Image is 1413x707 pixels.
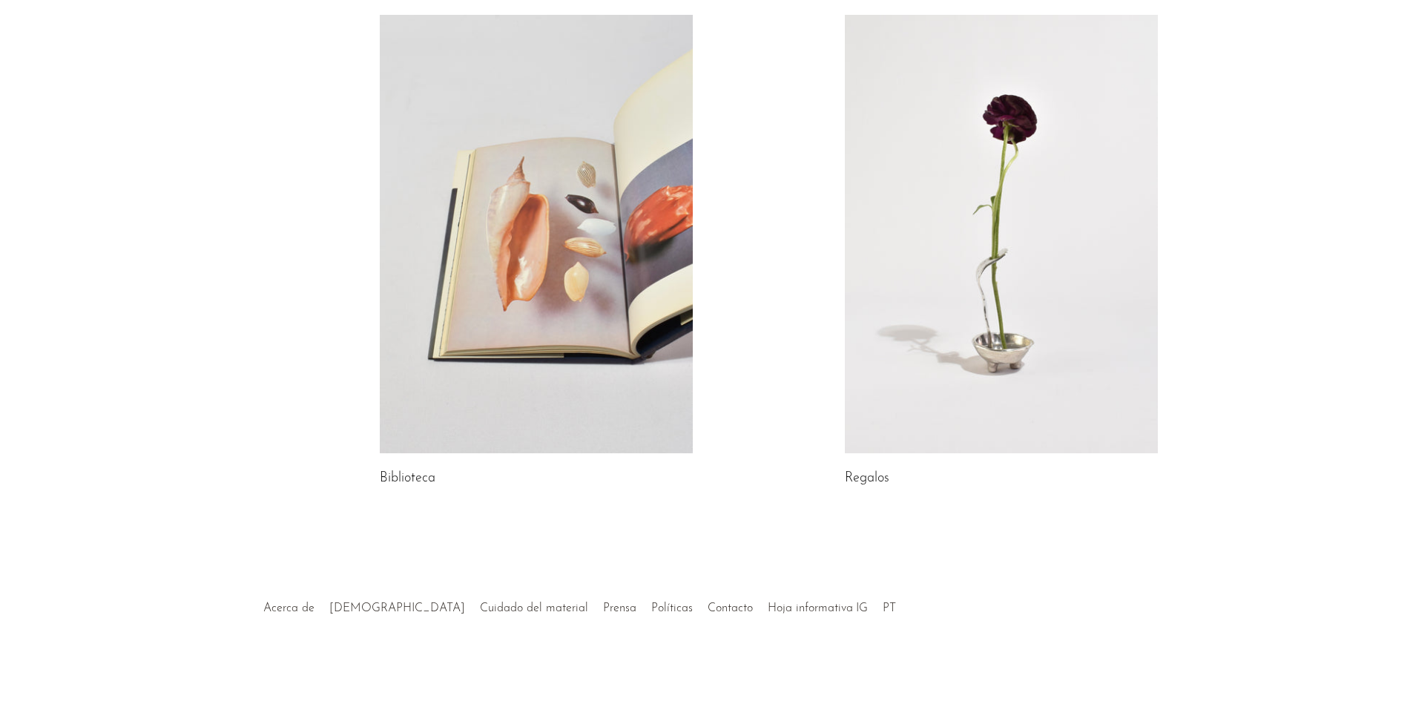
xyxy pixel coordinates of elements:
ul: Enlaces rápidos [256,591,860,619]
a: Regalos [845,472,889,485]
a: Biblioteca [380,472,435,485]
ul: Redes sociales [849,591,903,619]
a: [DEMOGRAPHIC_DATA] [329,602,465,614]
a: Acerca de [263,602,314,614]
a: Cuidado del material [480,602,588,614]
a: IG [856,602,868,614]
a: PT [883,602,896,614]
